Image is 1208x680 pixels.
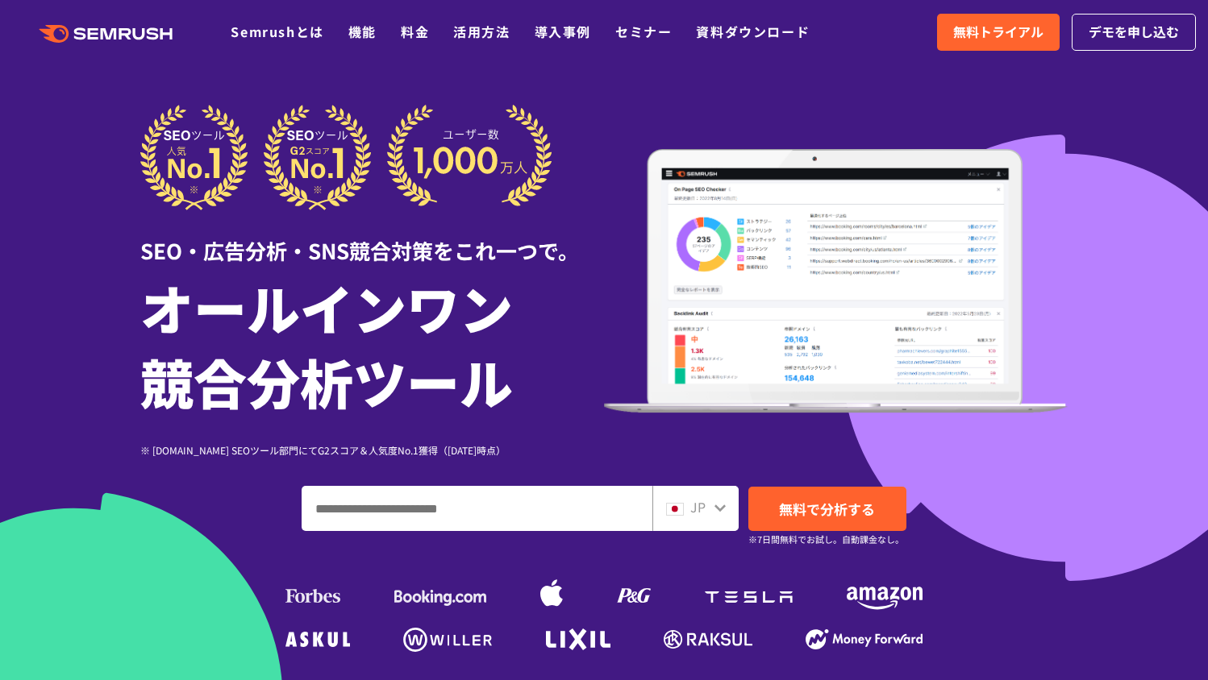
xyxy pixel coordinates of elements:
a: 活用方法 [453,22,510,41]
span: デモを申し込む [1089,22,1179,43]
span: 無料で分析する [779,499,875,519]
a: 無料で分析する [748,487,906,531]
h1: オールインワン 競合分析ツール [140,270,604,418]
div: ※ [DOMAIN_NAME] SEOツール部門にてG2スコア＆人気度No.1獲得（[DATE]時点） [140,442,604,458]
span: 無料トライアル [953,22,1043,43]
small: ※7日間無料でお試し。自動課金なし。 [748,532,904,547]
a: デモを申し込む [1072,14,1196,51]
div: SEO・広告分析・SNS競合対策をこれ一つで。 [140,210,604,266]
a: 料金 [401,22,429,41]
a: セミナー [615,22,672,41]
a: 無料トライアル [937,14,1060,51]
span: JP [690,497,706,516]
a: 資料ダウンロード [696,22,810,41]
a: 機能 [348,22,377,41]
a: Semrushとは [231,22,323,41]
a: 導入事例 [535,22,591,41]
input: ドメイン、キーワードまたはURLを入力してください [302,487,652,530]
